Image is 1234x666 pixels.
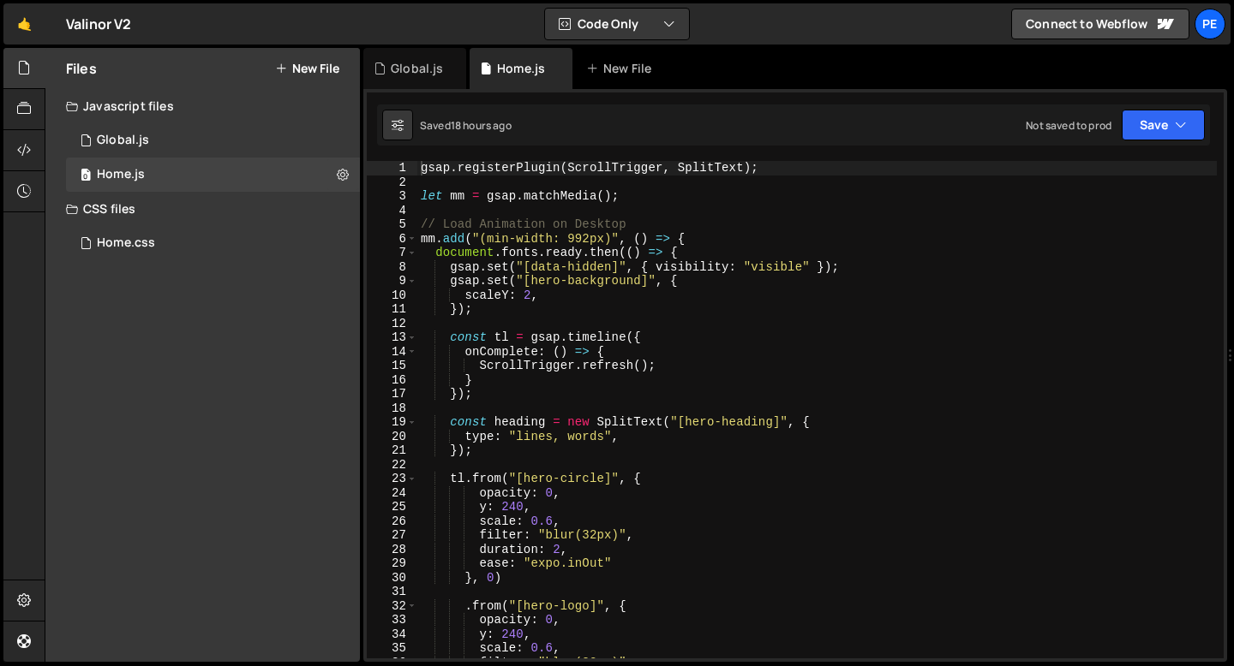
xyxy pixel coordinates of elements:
div: 17312/48098.js [66,123,360,158]
div: Global.js [391,60,443,77]
div: CSS files [45,192,360,226]
div: 35 [367,641,417,656]
a: Pe [1195,9,1225,39]
div: 31 [367,585,417,599]
a: Connect to Webflow [1011,9,1189,39]
div: 13 [367,330,417,345]
div: 32 [367,599,417,614]
div: 5 [367,217,417,232]
span: 0 [81,169,91,183]
div: 16 [367,373,417,388]
div: 19 [367,415,417,430]
div: 17 [367,387,417,401]
button: Save [1122,110,1205,140]
div: 4 [367,204,417,218]
div: 11 [367,302,417,317]
div: 28 [367,543,417,557]
div: Home.css [97,235,155,251]
div: 25 [367,500,417,514]
div: Saved [420,118,512,133]
button: New File [275,62,339,75]
div: Home.js [497,60,545,77]
div: 22 [367,458,417,473]
div: 24 [367,486,417,501]
button: Code Only [545,9,689,39]
div: 26 [367,514,417,529]
div: Home.js [97,167,145,182]
div: 14 [367,345,417,360]
div: 8 [367,260,417,275]
div: 12 [367,317,417,331]
div: 27 [367,528,417,543]
h2: Files [66,59,97,78]
div: 20 [367,430,417,444]
div: 1 [367,161,417,175]
div: 10 [367,288,417,303]
div: New File [586,60,658,77]
div: 3 [367,189,417,204]
div: 6 [367,232,417,247]
div: 23 [367,472,417,486]
div: 15 [367,359,417,373]
a: 🤙 [3,3,45,45]
div: 7 [367,246,417,260]
div: 30 [367,571,417,586]
div: 34 [367,627,417,642]
div: 21 [367,443,417,458]
div: 33 [367,613,417,627]
div: 9 [367,274,417,288]
div: Global.js [97,133,149,148]
div: 17312/48036.css [66,226,360,260]
div: Javascript files [45,89,360,123]
div: 18 [367,401,417,416]
div: 17312/48035.js [66,158,360,192]
div: Not saved to prod [1026,118,1111,133]
div: Valinor V2 [66,14,132,34]
div: 18 hours ago [451,118,512,133]
div: 29 [367,556,417,571]
div: 2 [367,175,417,190]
